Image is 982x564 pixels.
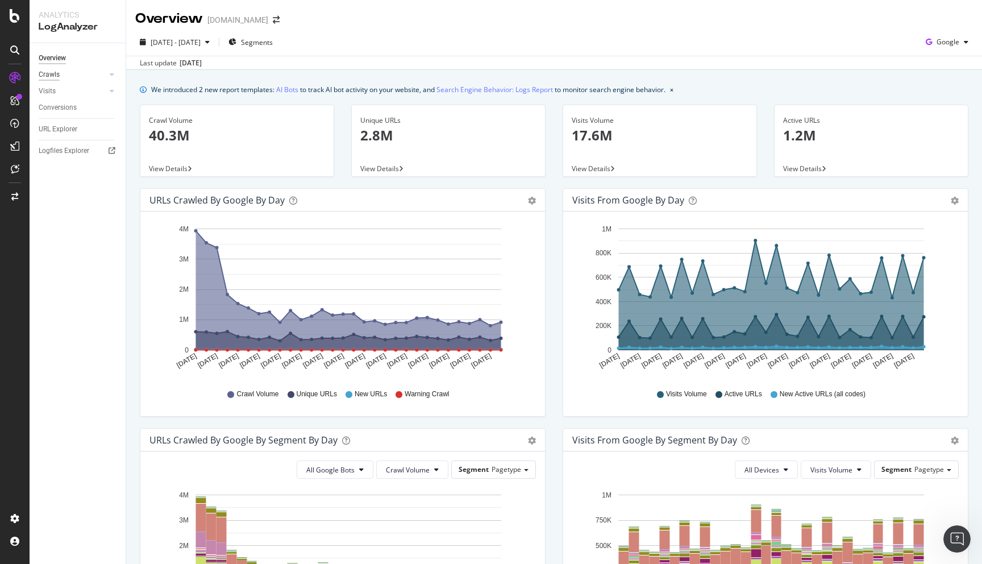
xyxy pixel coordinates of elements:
[459,465,489,474] span: Segment
[39,20,116,34] div: LogAnalyzer
[135,33,214,51] button: [DATE] - [DATE]
[179,491,189,499] text: 4M
[39,145,118,157] a: Logfiles Explorer
[572,194,684,206] div: Visits from Google by day
[436,84,553,96] a: Search Engine Behavior: Logs Report
[39,123,77,135] div: URL Explorer
[640,352,663,370] text: [DATE]
[780,389,866,399] span: New Active URLs (all codes)
[783,115,959,126] div: Active URLs
[704,352,726,370] text: [DATE]
[492,465,521,474] span: Pagetype
[572,221,955,379] svg: A chart.
[602,225,611,233] text: 1M
[725,389,762,399] span: Active URLs
[365,352,388,370] text: [DATE]
[428,352,451,370] text: [DATE]
[386,352,409,370] text: [DATE]
[180,58,202,68] div: [DATE]
[607,346,611,354] text: 0
[572,164,610,173] span: View Details
[149,194,285,206] div: URLs Crawled by Google by day
[179,316,189,324] text: 1M
[297,389,337,399] span: Unique URLs
[809,352,831,370] text: [DATE]
[596,298,611,306] text: 400K
[683,352,705,370] text: [DATE]
[360,126,536,145] p: 2.8M
[788,352,810,370] text: [DATE]
[39,52,118,64] a: Overview
[39,52,66,64] div: Overview
[149,126,325,145] p: 40.3M
[39,85,56,97] div: Visits
[951,437,959,445] div: gear
[596,516,611,524] text: 750K
[273,16,280,24] div: arrow-right-arrow-left
[39,69,60,81] div: Crawls
[149,434,338,446] div: URLs Crawled by Google By Segment By Day
[179,255,189,263] text: 3M
[149,221,532,379] svg: A chart.
[596,273,611,281] text: 600K
[39,102,118,114] a: Conversions
[572,434,737,446] div: Visits from Google By Segment By Day
[667,81,676,98] button: close banner
[39,102,77,114] div: Conversions
[943,525,971,553] iframe: Intercom live chat
[830,352,852,370] text: [DATE]
[528,437,536,445] div: gear
[179,225,189,233] text: 4M
[666,389,707,399] span: Visits Volume
[746,352,768,370] text: [DATE]
[281,352,303,370] text: [DATE]
[951,197,959,205] div: gear
[470,352,493,370] text: [DATE]
[149,164,188,173] span: View Details
[872,352,894,370] text: [DATE]
[801,461,871,479] button: Visits Volume
[744,465,779,475] span: All Devices
[241,38,273,47] span: Segments
[937,37,959,47] span: Google
[297,461,373,479] button: All Google Bots
[149,115,325,126] div: Crawl Volume
[893,352,916,370] text: [DATE]
[602,491,611,499] text: 1M
[135,9,203,28] div: Overview
[355,389,387,399] span: New URLs
[810,465,852,475] span: Visits Volume
[179,285,189,293] text: 2M
[302,352,324,370] text: [DATE]
[596,250,611,258] text: 800K
[767,352,789,370] text: [DATE]
[260,352,282,370] text: [DATE]
[39,69,106,81] a: Crawls
[914,465,944,474] span: Pagetype
[386,465,430,475] span: Crawl Volume
[661,352,684,370] text: [DATE]
[360,115,536,126] div: Unique URLs
[224,33,277,51] button: Segments
[596,542,611,550] text: 500K
[323,352,346,370] text: [DATE]
[276,84,298,96] a: AI Bots
[405,389,449,399] span: Warning Crawl
[207,14,268,26] div: [DOMAIN_NAME]
[783,126,959,145] p: 1.2M
[39,145,89,157] div: Logfiles Explorer
[344,352,367,370] text: [DATE]
[140,84,968,96] div: info banner
[185,346,189,354] text: 0
[735,461,798,479] button: All Devices
[140,58,202,68] div: Last update
[407,352,430,370] text: [DATE]
[921,33,973,51] button: Google
[881,465,912,474] span: Segment
[572,126,748,145] p: 17.6M
[175,352,198,370] text: [DATE]
[151,38,201,47] span: [DATE] - [DATE]
[39,9,116,20] div: Analytics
